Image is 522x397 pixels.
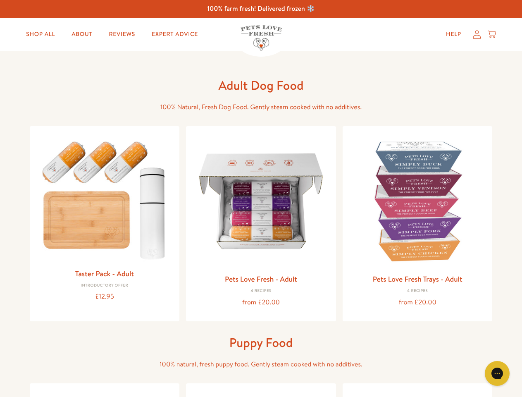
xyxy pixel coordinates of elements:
[36,291,173,302] div: £12.95
[129,335,393,351] h1: Puppy Food
[225,274,297,284] a: Pets Love Fresh - Adult
[19,26,62,43] a: Shop All
[36,283,173,288] div: Introductory Offer
[129,77,393,93] h1: Adult Dog Food
[193,289,329,294] div: 4 Recipes
[145,26,205,43] a: Expert Advice
[481,358,514,389] iframe: Gorgias live chat messenger
[65,26,99,43] a: About
[373,274,462,284] a: Pets Love Fresh Trays - Adult
[349,289,486,294] div: 4 Recipes
[193,133,329,270] img: Pets Love Fresh - Adult
[193,297,329,308] div: from £20.00
[75,268,134,279] a: Taster Pack - Adult
[160,103,362,112] span: 100% Natural, Fresh Dog Food. Gently steam cooked with no additives.
[241,25,282,50] img: Pets Love Fresh
[439,26,468,43] a: Help
[349,297,486,308] div: from £20.00
[102,26,141,43] a: Reviews
[349,133,486,270] img: Pets Love Fresh Trays - Adult
[36,133,173,264] img: Taster Pack - Adult
[160,360,362,369] span: 100% natural, fresh puppy food. Gently steam cooked with no additives.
